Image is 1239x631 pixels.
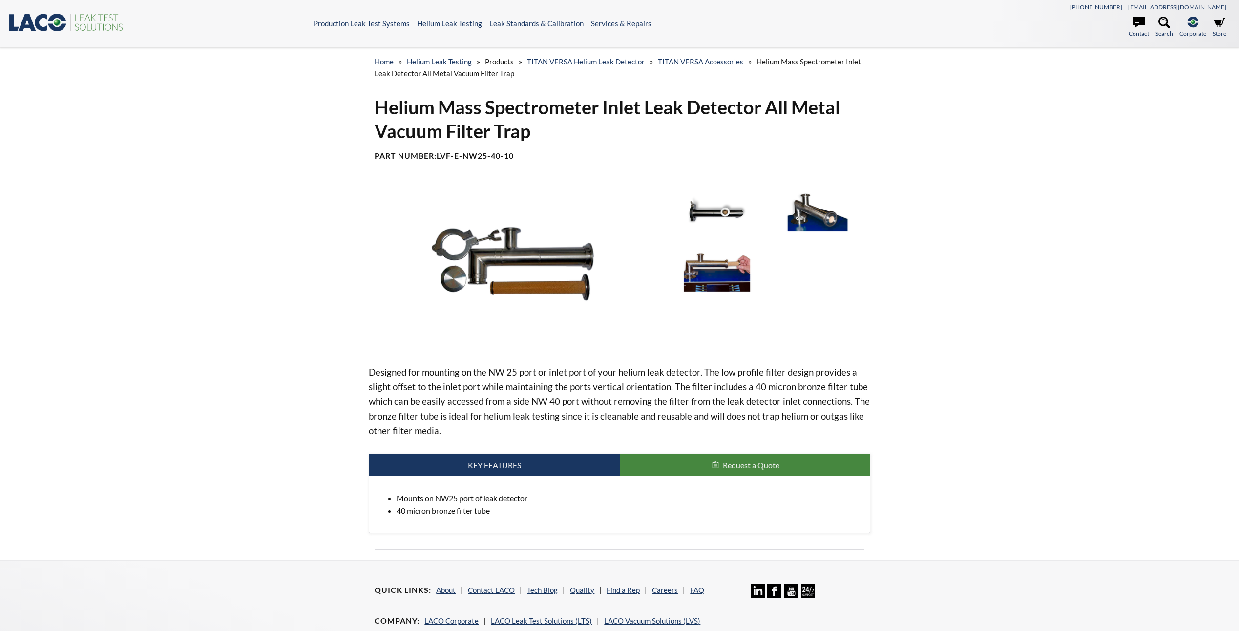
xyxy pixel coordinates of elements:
img: 24/7 Support Icon [801,584,815,598]
img: Helium Mass Spectrometer Inlet Leak Detector All Metal Vacuum Filter Trap, angle view [369,185,662,349]
img: LVF-E-NW25-40-10 Vacuum Filter Trap, side view [670,243,765,296]
a: Leak Standards & Calibration [489,19,584,28]
a: Services & Repairs [591,19,651,28]
li: 40 micron bronze filter tube [397,505,861,517]
a: Careers [652,586,678,594]
a: Helium Leak Testing [417,19,482,28]
h4: Part Number: [375,151,864,161]
span: Corporate [1179,29,1206,38]
h4: Company [375,616,420,626]
a: Find a Rep [607,586,640,594]
a: Key Features [369,454,619,477]
a: Quality [570,586,594,594]
a: Contact LACO [468,586,515,594]
span: Products [485,57,514,66]
li: Mounts on NW25 port of leak detector [397,492,861,505]
a: Search [1155,17,1173,38]
img: LVF-E-NW25-40-10 Filter Trap, top view [670,185,765,238]
a: 24/7 Support [801,591,815,600]
a: LACO Corporate [424,616,479,625]
span: Helium Mass Spectrometer Inlet Leak Detector All Metal Vacuum Filter Trap [375,57,861,78]
a: TITAN VERSA Helium Leak Detector [527,57,645,66]
a: Store [1213,17,1226,38]
b: LVF-E-NW25-40-10 [437,151,514,160]
a: Production Leak Test Systems [314,19,410,28]
a: Tech Blog [527,586,558,594]
a: LACO Vacuum Solutions (LVS) [604,616,700,625]
a: home [375,57,394,66]
div: » » » » » [375,48,864,87]
span: Request a Quote [723,461,779,470]
button: Request a Quote [620,454,870,477]
a: TITAN VERSA Accessories [658,57,743,66]
a: Contact [1129,17,1149,38]
a: [PHONE_NUMBER] [1070,3,1122,11]
a: FAQ [690,586,704,594]
img: LVF-E-NW25-40-10 Vacuum Filter Trap, angle view [770,185,865,238]
h4: Quick Links [375,585,431,595]
h1: Helium Mass Spectrometer Inlet Leak Detector All Metal Vacuum Filter Trap [375,95,864,144]
a: About [436,586,456,594]
a: LACO Leak Test Solutions (LTS) [491,616,592,625]
p: Designed for mounting on the NW 25 port or inlet port of your helium leak detector. The low profi... [369,365,870,438]
a: Helium Leak Testing [407,57,472,66]
a: [EMAIL_ADDRESS][DOMAIN_NAME] [1128,3,1226,11]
